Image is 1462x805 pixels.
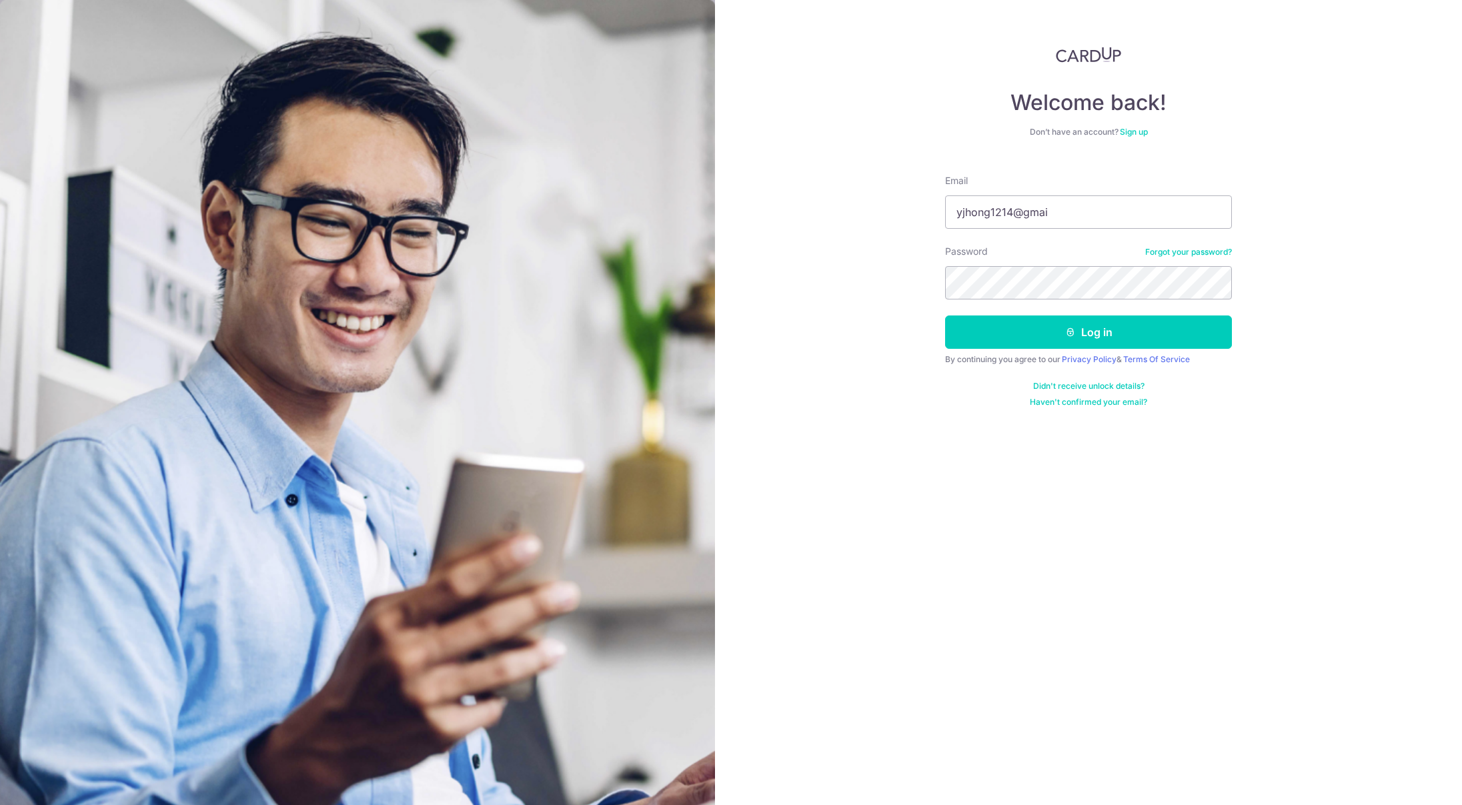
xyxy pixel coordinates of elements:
img: CardUp Logo [1056,47,1121,63]
a: Privacy Policy [1062,354,1117,364]
a: Haven't confirmed your email? [1030,397,1147,408]
label: Password [945,245,988,258]
a: Terms Of Service [1123,354,1190,364]
input: Enter your Email [945,195,1232,229]
a: Sign up [1120,127,1148,137]
h4: Welcome back! [945,89,1232,116]
div: By continuing you agree to our & [945,354,1232,365]
button: Log in [945,315,1232,349]
div: Don’t have an account? [945,127,1232,137]
label: Email [945,174,968,187]
a: Forgot your password? [1145,247,1232,257]
a: Didn't receive unlock details? [1033,381,1145,391]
